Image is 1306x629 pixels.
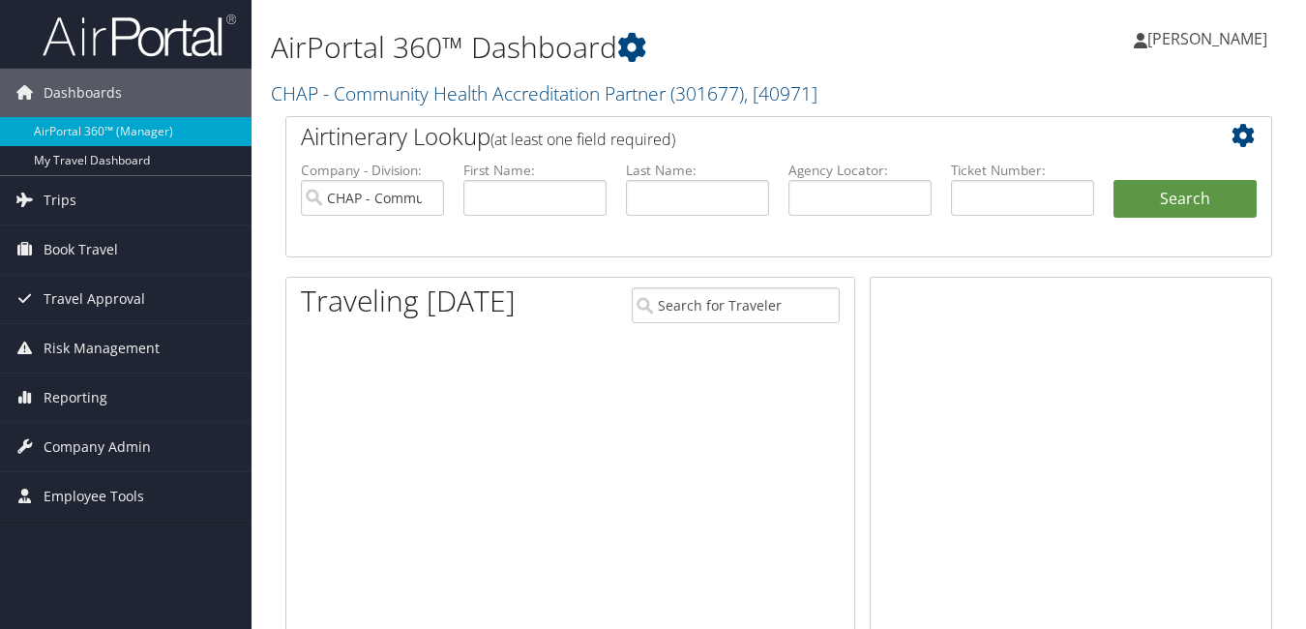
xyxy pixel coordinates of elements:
[43,13,236,58] img: airportal-logo.png
[490,129,675,150] span: (at least one field required)
[44,423,151,471] span: Company Admin
[744,80,817,106] span: , [ 40971 ]
[301,281,516,321] h1: Traveling [DATE]
[632,287,839,323] input: Search for Traveler
[951,161,1094,180] label: Ticket Number:
[271,27,948,68] h1: AirPortal 360™ Dashboard
[301,161,444,180] label: Company - Division:
[44,225,118,274] span: Book Travel
[1134,10,1287,68] a: [PERSON_NAME]
[44,275,145,323] span: Travel Approval
[463,161,607,180] label: First Name:
[788,161,932,180] label: Agency Locator:
[271,80,817,106] a: CHAP - Community Health Accreditation Partner
[626,161,769,180] label: Last Name:
[44,176,76,225] span: Trips
[1147,28,1267,49] span: [PERSON_NAME]
[44,324,160,373] span: Risk Management
[670,80,744,106] span: ( 301677 )
[301,120,1174,153] h2: Airtinerary Lookup
[44,69,122,117] span: Dashboards
[44,374,107,422] span: Reporting
[44,472,144,521] span: Employee Tools
[1113,180,1257,219] button: Search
